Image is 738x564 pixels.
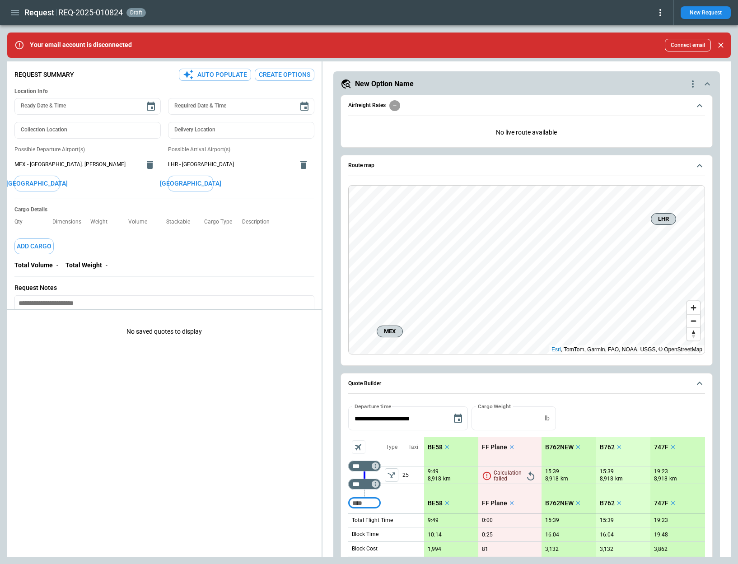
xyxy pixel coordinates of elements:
p: 0:25 [482,531,493,538]
button: delete [294,156,313,174]
p: 0:00 [482,517,493,524]
span: Type of sector [385,468,398,482]
div: dismiss [715,35,727,55]
button: Quote Builder [348,373,705,394]
div: Too short [348,479,381,489]
p: 15:39 [545,468,559,475]
button: New Option Namequote-option-actions [341,79,713,89]
h6: Quote Builder [348,381,381,387]
p: Dimensions [52,219,89,225]
p: 3,132 [600,546,613,553]
button: Choose date, selected date is Oct 14, 2025 [449,410,467,428]
span: Retry [523,469,538,484]
p: 10:14 [428,531,442,538]
p: 8,918 [600,475,613,483]
div: Too short [348,461,381,471]
p: No live route available [348,121,705,144]
p: Volume [128,219,154,225]
p: 19:23 [654,468,668,475]
p: Calculation failed [494,470,522,482]
p: 25 [402,466,424,484]
p: B762 [600,499,615,507]
label: Departure time [355,402,392,410]
p: km [669,475,677,483]
p: 8,918 [654,475,668,483]
p: 19:48 [654,531,668,538]
p: Cargo Type [204,219,239,225]
canvas: Map [349,186,705,354]
span: LHR [655,214,672,224]
button: Zoom out [687,314,700,327]
p: Block Cost [352,545,378,553]
p: B762NEW [545,499,574,507]
span: MEX - [GEOGRAPHIC_DATA]. [PERSON_NAME] [14,161,139,168]
p: lb [545,415,550,422]
button: left aligned [385,468,398,482]
p: Description [242,219,277,225]
p: B762NEW [545,443,574,451]
div: Route map [348,185,705,354]
p: 15:39 [600,468,614,475]
button: delete [141,156,159,174]
p: 15:39 [545,517,559,524]
h6: Cargo Details [14,206,314,213]
span: LHR - [GEOGRAPHIC_DATA] [168,161,293,168]
p: 8,918 [428,475,441,483]
p: 81 [482,546,488,553]
div: Too short [348,498,381,508]
button: Create Options [255,69,314,81]
p: Total Volume [14,261,53,269]
h6: Route map [348,163,374,168]
p: Taxi [408,443,418,451]
p: Your email account is disconnected [30,41,132,49]
p: Possible Departure Airport(s) [14,146,161,154]
p: BE58 [428,499,443,507]
p: FF Plane [482,443,507,451]
p: Type [386,443,397,451]
a: Esri [551,346,561,353]
p: B762 [600,443,615,451]
p: 1,994 [428,546,441,553]
button: New Request [681,6,731,19]
div: Airfreight Rates [348,121,705,144]
p: 15:39 [600,517,614,524]
p: - [56,261,58,269]
p: - [106,261,107,269]
h5: New Option Name [355,79,414,89]
h2: REQ-2025-010824 [58,7,123,18]
p: FF Plane [482,499,507,507]
p: Block Time [352,531,378,538]
button: Connect email [665,39,711,51]
p: Total Flight Time [352,517,393,524]
p: 9:49 [428,468,439,475]
p: Stackable [166,219,197,225]
p: km [561,475,568,483]
button: [GEOGRAPHIC_DATA] [168,176,213,191]
p: 16:04 [600,531,614,538]
button: Auto Populate [179,69,251,81]
p: 16:04 [545,531,559,538]
h1: Request [24,7,54,18]
button: Airfreight Rates [348,95,705,116]
p: Request Notes [14,284,314,292]
p: km [443,475,451,483]
div: quote-option-actions [687,79,698,89]
p: 9:49 [428,517,439,524]
p: Weight [90,219,115,225]
button: Reset bearing to north [687,327,700,340]
p: 3,862 [654,546,668,553]
h6: Location Info [14,88,314,95]
button: Route map [348,155,705,176]
div: , TomTom, Garmin, FAO, NOAA, USGS, © OpenStreetMap [551,345,702,354]
button: Zoom in [687,301,700,314]
h6: Airfreight Rates [348,103,386,108]
span: MEX [381,327,399,336]
p: 8,918 [545,475,559,483]
span: Aircraft selection [352,440,365,454]
p: No saved quotes to display [7,313,322,350]
button: [GEOGRAPHIC_DATA] [14,176,60,191]
p: 747F [654,443,668,451]
p: Qty [14,219,30,225]
button: Add Cargo [14,238,54,254]
label: Cargo Weight [478,402,511,410]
